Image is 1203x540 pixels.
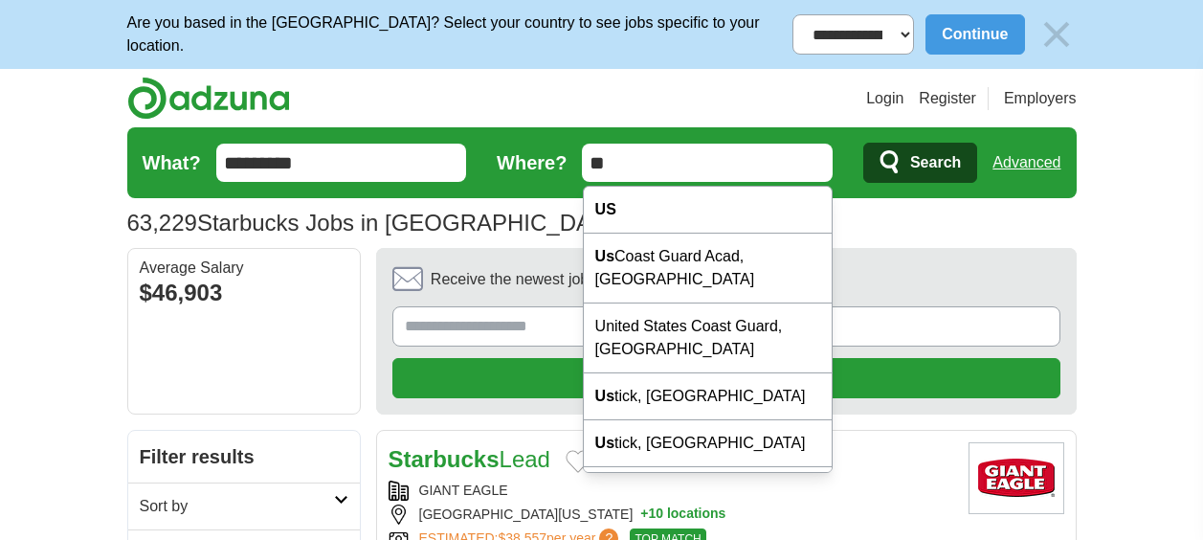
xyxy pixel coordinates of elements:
h2: Sort by [140,495,334,518]
div: Coast Guard Acad, [GEOGRAPHIC_DATA] [584,234,833,304]
span: 63,229 [127,206,197,240]
div: Urbanización ubal, [GEOGRAPHIC_DATA] [584,467,833,537]
label: Where? [497,148,567,177]
button: +10 locations [640,505,725,525]
img: Adzuna logo [127,77,290,120]
button: Create alert [392,358,1060,398]
strong: Us [595,248,614,264]
div: tick, [GEOGRAPHIC_DATA] [584,373,833,420]
div: $46,903 [140,276,348,310]
a: GIANT EAGLE [419,483,508,498]
h2: Filter results [128,431,360,483]
div: Average Salary [140,260,348,276]
strong: Starbucks [389,446,500,472]
img: Giant Eagle logo [969,442,1064,514]
span: + [640,505,648,525]
strong: US [595,201,616,217]
div: tick, [GEOGRAPHIC_DATA] [584,420,833,467]
div: United States Coast Guard, [GEOGRAPHIC_DATA] [584,304,833,373]
h1: Starbucks Jobs in [GEOGRAPHIC_DATA] [127,210,624,236]
img: icon_close_no_bg.svg [1036,14,1077,55]
a: StarbucksLead [389,446,550,472]
label: What? [143,148,201,177]
div: [GEOGRAPHIC_DATA][US_STATE] [389,505,953,525]
p: Are you based in the [GEOGRAPHIC_DATA]? Select your country to see jobs specific to your location. [127,11,792,57]
button: Continue [925,14,1024,55]
a: Sort by [128,483,360,529]
span: Receive the newest jobs for this search : [431,268,758,291]
button: Add to favorite jobs [566,450,590,473]
strong: Us [595,435,614,451]
strong: Us [595,388,614,404]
